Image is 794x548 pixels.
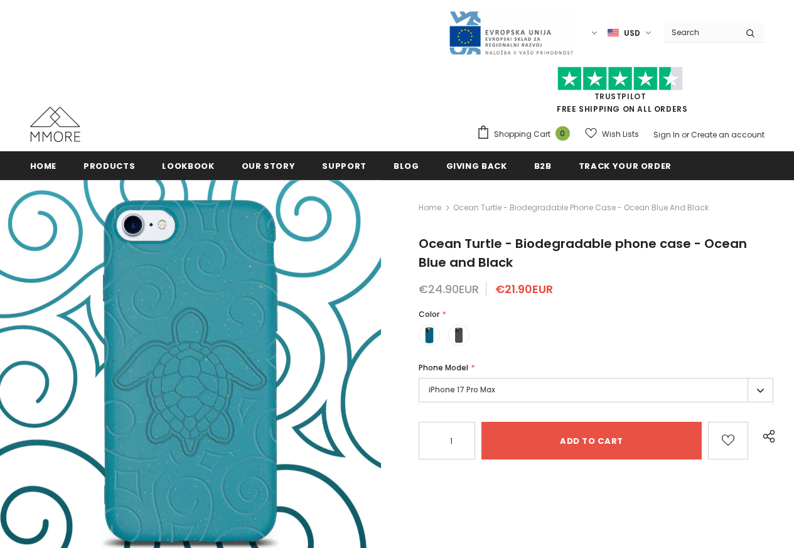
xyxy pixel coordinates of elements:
a: Our Story [242,151,296,180]
span: Phone Model [419,362,468,373]
a: Home [30,151,57,180]
a: Blog [394,151,419,180]
span: or [682,129,689,140]
span: Ocean Turtle - Biodegradable phone case - Ocean Blue and Black [419,235,747,271]
img: Trust Pilot Stars [557,67,683,91]
span: Our Story [242,160,296,172]
a: Giving back [446,151,507,180]
img: MMORE Cases [30,107,80,142]
span: Track your order [579,160,672,172]
span: €21.90EUR [495,281,553,297]
a: Shopping Cart 0 [476,125,576,144]
a: Track your order [579,151,672,180]
span: support [322,160,367,172]
span: Blog [394,160,419,172]
img: Javni Razpis [448,10,574,56]
a: Products [83,151,135,180]
a: Lookbook [162,151,214,180]
a: B2B [534,151,552,180]
img: USD [608,28,619,38]
span: Lookbook [162,160,214,172]
span: Home [30,160,57,172]
span: USD [624,27,640,40]
a: Home [419,200,441,215]
span: Products [83,160,135,172]
a: Sign In [653,129,680,140]
span: €24.90EUR [419,281,479,297]
a: support [322,151,367,180]
a: Javni Razpis [448,27,574,38]
span: Ocean Turtle - Biodegradable phone case - Ocean Blue and Black [453,200,709,215]
span: Color [419,309,439,320]
input: Search Site [664,23,736,41]
span: FREE SHIPPING ON ALL ORDERS [476,72,764,114]
span: 0 [555,126,570,141]
span: Wish Lists [602,128,639,141]
a: Create an account [691,129,764,140]
label: iPhone 17 Pro Max [419,378,773,402]
a: Trustpilot [594,91,646,102]
input: Add to cart [481,422,702,459]
span: Shopping Cart [494,128,550,141]
a: Wish Lists [585,123,639,145]
span: B2B [534,160,552,172]
span: Giving back [446,160,507,172]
